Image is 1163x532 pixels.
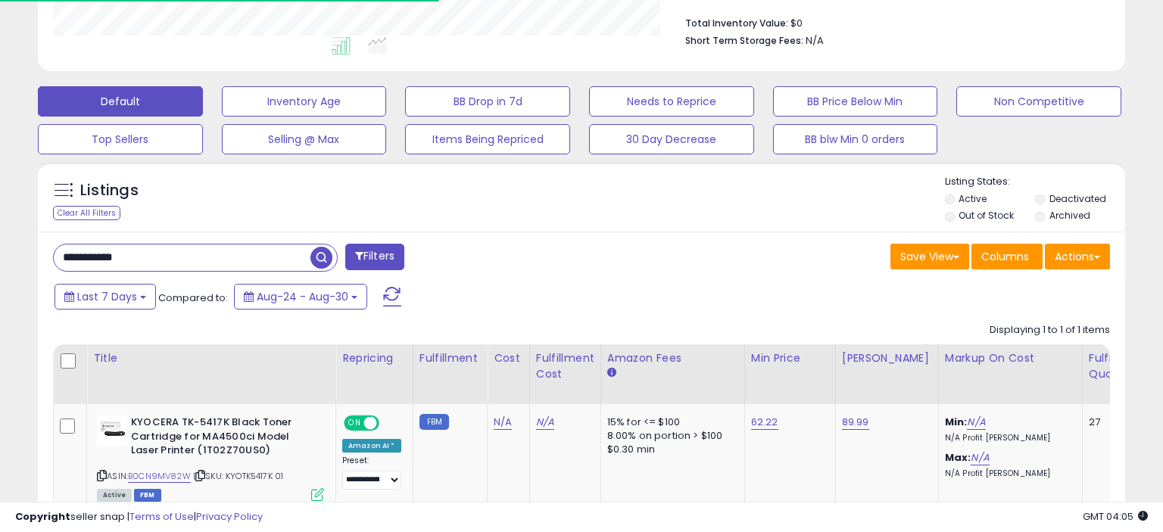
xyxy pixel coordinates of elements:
[981,249,1029,264] span: Columns
[1089,350,1141,382] div: Fulfillable Quantity
[345,417,364,430] span: ON
[990,323,1110,338] div: Displaying 1 to 1 of 1 items
[959,209,1014,222] label: Out of Stock
[938,344,1082,404] th: The percentage added to the cost of goods (COGS) that forms the calculator for Min & Max prices.
[536,415,554,430] a: N/A
[38,124,203,154] button: Top Sellers
[342,456,401,490] div: Preset:
[257,289,348,304] span: Aug-24 - Aug-30
[890,244,969,269] button: Save View
[751,415,778,430] a: 62.22
[959,192,987,205] label: Active
[405,124,570,154] button: Items Being Repriced
[377,417,401,430] span: OFF
[607,415,733,429] div: 15% for <= $100
[345,244,404,270] button: Filters
[971,244,1043,269] button: Columns
[945,468,1071,479] p: N/A Profit [PERSON_NAME]
[685,34,803,47] b: Short Term Storage Fees:
[1049,192,1106,205] label: Deactivated
[222,124,387,154] button: Selling @ Max
[1045,244,1110,269] button: Actions
[38,86,203,117] button: Default
[945,350,1076,366] div: Markup on Cost
[607,429,733,443] div: 8.00% on portion > $100
[234,284,367,310] button: Aug-24 - Aug-30
[131,415,315,462] b: KYOCERA TK-5417K Black Toner Cartridge for MA4500ci Model Laser Printer (1T02Z70US0)
[773,86,938,117] button: BB Price Below Min
[607,350,738,366] div: Amazon Fees
[196,509,263,524] a: Privacy Policy
[589,124,754,154] button: 30 Day Decrease
[15,509,70,524] strong: Copyright
[607,443,733,456] div: $0.30 min
[97,489,132,502] span: All listings currently available for purchase on Amazon
[134,489,161,502] span: FBM
[15,510,263,524] div: seller snap | |
[97,415,127,446] img: 3198+mLWjDL._SL40_.jpg
[80,180,139,201] h5: Listings
[193,470,283,482] span: | SKU: KYOTK5417K 01
[77,289,137,304] span: Last 7 Days
[945,450,971,465] b: Max:
[967,415,985,430] a: N/A
[405,86,570,117] button: BB Drop in 7d
[773,124,938,154] button: BB blw Min 0 orders
[55,284,156,310] button: Last 7 Days
[129,509,194,524] a: Terms of Use
[1089,415,1136,429] div: 27
[494,415,512,430] a: N/A
[1049,209,1090,222] label: Archived
[1083,509,1148,524] span: 2025-09-8 04:05 GMT
[945,175,1126,189] p: Listing States:
[222,86,387,117] button: Inventory Age
[342,439,401,453] div: Amazon AI *
[956,86,1121,117] button: Non Competitive
[842,350,932,366] div: [PERSON_NAME]
[806,33,824,48] span: N/A
[97,415,324,499] div: ASIN:
[419,350,481,366] div: Fulfillment
[53,206,120,220] div: Clear All Filters
[536,350,594,382] div: Fulfillment Cost
[607,366,616,380] small: Amazon Fees.
[93,350,329,366] div: Title
[685,13,1099,31] li: $0
[158,291,228,305] span: Compared to:
[945,433,1071,443] p: N/A Profit [PERSON_NAME]
[945,415,968,429] b: Min:
[342,350,407,366] div: Repricing
[589,86,754,117] button: Needs to Reprice
[971,450,989,465] a: N/A
[751,350,829,366] div: Min Price
[494,350,523,366] div: Cost
[128,470,191,483] a: B0CN9MV82W
[842,415,869,430] a: 89.99
[419,414,449,430] small: FBM
[685,17,788,30] b: Total Inventory Value:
